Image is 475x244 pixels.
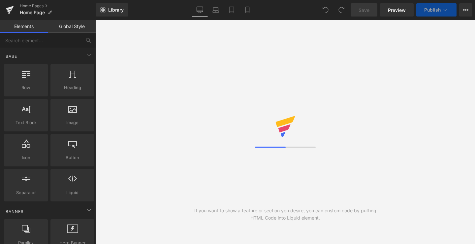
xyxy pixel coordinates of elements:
[424,7,441,13] span: Publish
[5,53,18,59] span: Base
[96,3,128,17] a: New Library
[20,10,45,15] span: Home Page
[459,3,472,17] button: More
[416,3,457,17] button: Publish
[20,3,96,9] a: Home Pages
[6,154,46,161] span: Icon
[239,3,255,17] a: Mobile
[319,3,332,17] button: Undo
[224,3,239,17] a: Tablet
[192,3,208,17] a: Desktop
[52,119,92,126] span: Image
[52,189,92,196] span: Liquid
[48,20,96,33] a: Global Style
[380,3,414,17] a: Preview
[359,7,369,14] span: Save
[335,3,348,17] button: Redo
[388,7,406,14] span: Preview
[52,84,92,91] span: Heading
[5,208,24,215] span: Banner
[6,189,46,196] span: Separator
[208,3,224,17] a: Laptop
[190,207,380,222] div: If you want to show a feature or section you desire, you can custom code by putting HTML Code int...
[52,154,92,161] span: Button
[108,7,124,13] span: Library
[6,84,46,91] span: Row
[6,119,46,126] span: Text Block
